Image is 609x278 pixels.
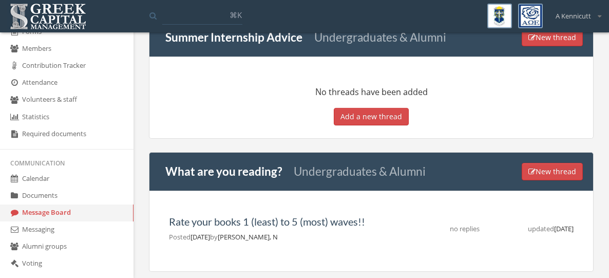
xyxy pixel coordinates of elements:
[522,29,583,46] button: New thread
[165,30,302,44] a: Summer Internship Advice
[294,164,426,178] small: Undergraduates & Alumni
[334,108,409,125] button: Add a new thread
[165,164,282,178] a: What are you reading?
[210,232,218,242] span: by
[556,11,591,21] span: A Kennicutt
[501,209,580,249] td: [DATE]
[162,85,580,100] p: No threads have been added
[230,10,242,20] span: ⌘K
[450,224,480,233] span: no replies
[218,232,278,242] span: [PERSON_NAME], N
[169,232,278,242] span: [DATE]
[549,4,601,21] div: A Kennicutt
[522,163,583,180] button: New thread
[169,215,365,228] a: Rate your books 1 (least) to 5 (most) waves!!
[169,232,191,242] span: Posted
[314,30,446,44] small: Undergraduates & Alumni
[528,224,554,233] span: updated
